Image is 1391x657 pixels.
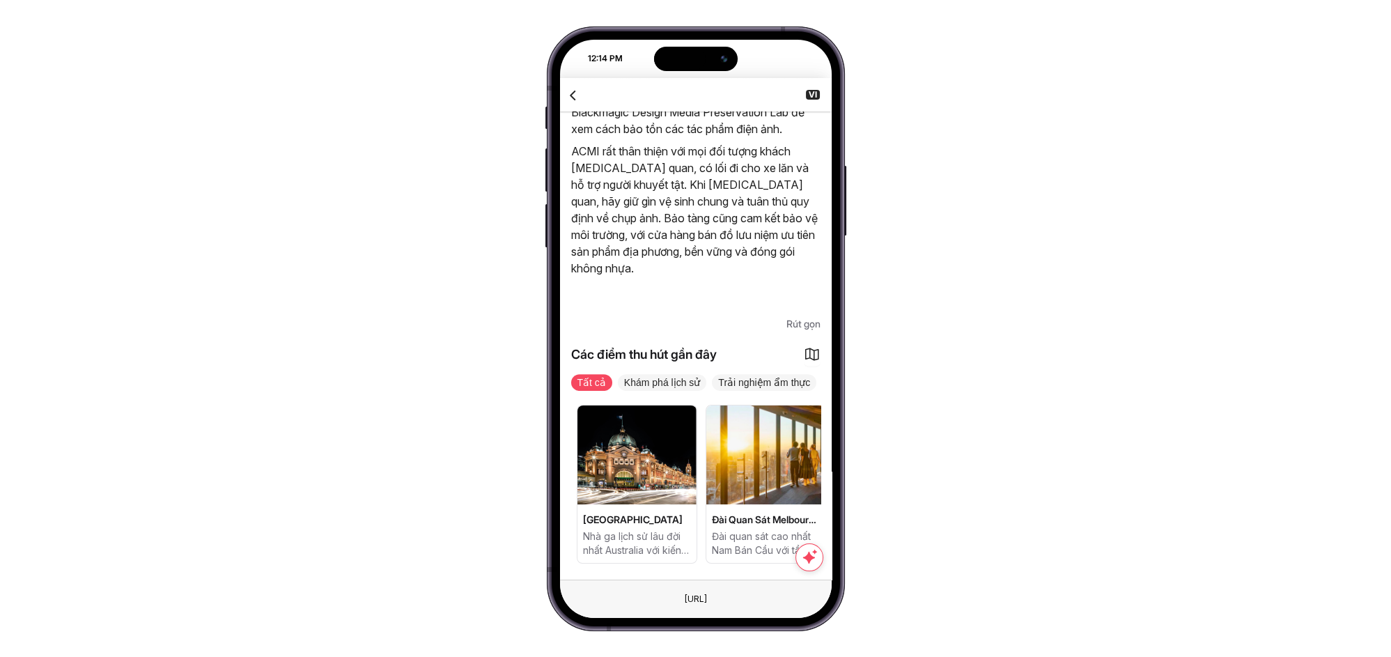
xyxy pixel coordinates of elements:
[583,530,691,557] p: Nhà ga lịch sử lâu đời nhất Australia với kiến trúc độc đáo
[806,90,820,100] span: VI
[706,405,825,504] img: Đài Quan Sát Melbourne Skydeck
[561,52,631,65] div: 12:14 PM
[786,316,821,332] span: Rút gọn
[571,345,717,364] span: Các điểm thu hút gần đây
[577,405,697,504] img: Nhà Ga Flinders Street
[571,143,821,277] p: ACMI rất thân thiện với mọi đối tượng khách [MEDICAL_DATA] quan, có lối đi cho xe lăn và hỗ trợ n...
[712,530,820,557] p: Đài quan sát cao nhất Nam Bán Cầu với tầm nhìn 360 độ
[674,590,718,608] div: Đây là một phần tử giả. Để thay đổi URL, chỉ cần sử dụng trường văn bản Trình duyệt ở phía trên.
[583,513,691,527] span: [GEOGRAPHIC_DATA]
[571,374,612,391] span: Tất cả
[712,513,820,527] span: Đài Quan Sát Melbourne Skydeck
[805,89,821,100] button: VI
[712,374,816,391] span: Trải nghiệm ẩm thực
[618,374,707,391] span: Khám phá lịch sử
